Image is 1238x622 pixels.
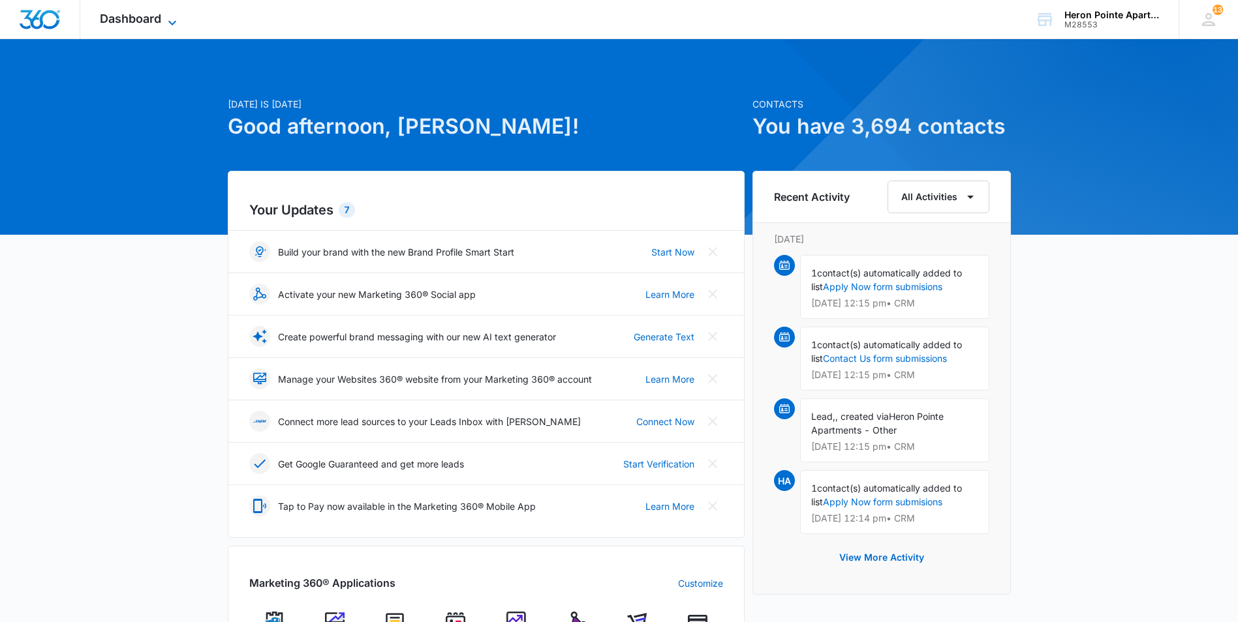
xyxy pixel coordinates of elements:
[811,514,978,523] p: [DATE] 12:14 pm • CRM
[1064,10,1160,20] div: account name
[823,281,942,292] a: Apply Now form submisions
[702,496,723,516] button: Close
[811,411,835,422] span: Lead,
[634,330,694,344] a: Generate Text
[702,411,723,432] button: Close
[823,353,947,364] a: Contact Us form submissions
[278,415,581,428] p: Connect more lead sources to your Leads Inbox with [PERSON_NAME]
[811,482,817,494] span: 1
[1213,5,1223,15] span: 13
[823,496,942,507] a: Apply Now form submisions
[645,288,694,301] a: Learn More
[249,200,723,220] h2: Your Updates
[826,542,937,573] button: View More Activity
[702,326,723,347] button: Close
[774,232,989,246] p: [DATE]
[278,499,536,513] p: Tap to Pay now available in the Marketing 360® Mobile App
[678,576,723,590] a: Customize
[228,111,745,142] h1: Good afternoon, [PERSON_NAME]!
[811,339,817,350] span: 1
[702,241,723,262] button: Close
[278,457,464,471] p: Get Google Guaranteed and get more leads
[811,370,978,379] p: [DATE] 12:15 pm • CRM
[228,97,745,111] p: [DATE] is [DATE]
[811,267,817,278] span: 1
[774,189,850,205] h6: Recent Activity
[645,499,694,513] a: Learn More
[835,411,889,422] span: , created via
[752,97,1011,111] p: Contacts
[1213,5,1223,15] div: notifications count
[278,245,514,259] p: Build your brand with the new Brand Profile Smart Start
[278,372,592,386] p: Manage your Websites 360® website from your Marketing 360® account
[100,12,161,25] span: Dashboard
[1064,20,1160,29] div: account id
[811,339,962,364] span: contact(s) automatically added to list
[811,267,962,292] span: contact(s) automatically added to list
[811,299,978,308] p: [DATE] 12:15 pm • CRM
[702,453,723,474] button: Close
[702,368,723,389] button: Close
[249,575,395,591] h2: Marketing 360® Applications
[811,442,978,451] p: [DATE] 12:15 pm • CRM
[636,415,694,428] a: Connect Now
[651,245,694,259] a: Start Now
[278,288,476,301] p: Activate your new Marketing 360® Social app
[645,372,694,386] a: Learn More
[888,181,989,213] button: All Activities
[623,457,694,471] a: Start Verification
[339,202,355,218] div: 7
[811,482,962,507] span: contact(s) automatically added to list
[278,330,556,344] p: Create powerful brand messaging with our new AI text generator
[752,111,1011,142] h1: You have 3,694 contacts
[702,284,723,304] button: Close
[774,470,795,491] span: HA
